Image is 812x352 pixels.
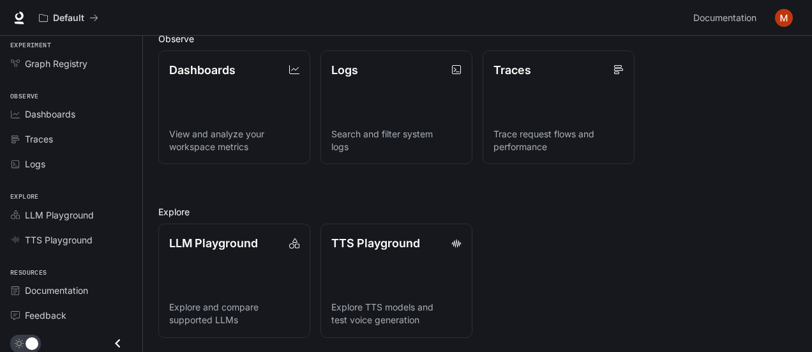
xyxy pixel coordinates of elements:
a: LogsSearch and filter system logs [320,50,472,165]
a: TTS PlaygroundExplore TTS models and test voice generation [320,224,472,338]
a: LLM Playground [5,204,137,226]
a: Dashboards [5,103,137,125]
a: DashboardsView and analyze your workspace metrics [158,50,310,165]
p: Explore TTS models and test voice generation [331,301,462,326]
button: All workspaces [33,5,104,31]
p: Search and filter system logs [331,128,462,153]
h2: Explore [158,205,797,218]
p: TTS Playground [331,234,420,252]
a: LLM PlaygroundExplore and compare supported LLMs [158,224,310,338]
a: TracesTrace request flows and performance [483,50,635,165]
p: Explore and compare supported LLMs [169,301,299,326]
a: Graph Registry [5,52,137,75]
p: View and analyze your workspace metrics [169,128,299,153]
p: LLM Playground [169,234,258,252]
a: Feedback [5,304,137,326]
a: Logs [5,153,137,175]
span: LLM Playground [25,208,94,222]
p: Default [53,13,84,24]
span: TTS Playground [25,233,93,247]
span: Feedback [25,309,66,322]
span: Documentation [25,284,88,297]
p: Logs [331,61,358,79]
span: Documentation [693,10,756,26]
a: Documentation [688,5,766,31]
p: Dashboards [169,61,236,79]
a: Documentation [5,279,137,302]
span: Logs [25,157,45,171]
span: Dashboards [25,107,75,121]
h2: Observe [158,32,797,45]
span: Traces [25,132,53,146]
span: Graph Registry [25,57,87,70]
a: Traces [5,128,137,150]
p: Trace request flows and performance [493,128,624,153]
span: Dark mode toggle [26,336,38,350]
p: Traces [493,61,531,79]
button: User avatar [771,5,797,31]
img: User avatar [775,9,793,27]
a: TTS Playground [5,229,137,251]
